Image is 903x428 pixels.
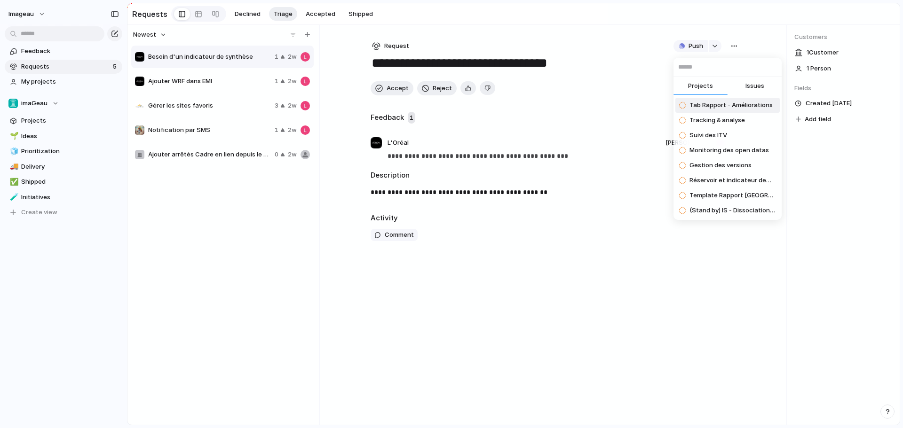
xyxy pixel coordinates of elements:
span: Tab Rapport - Améliorations [689,101,773,110]
span: Suivi des ITV [689,131,727,140]
span: Projects [688,81,713,91]
span: Gestion des versions [689,161,752,170]
span: Issues [745,81,764,91]
span: Monitoring des open datas [689,146,769,155]
span: Réservoir et indicateur demande en eau [689,176,776,185]
span: Tracking & analyse [689,116,745,125]
button: Projects [673,77,728,96]
span: (Stand by) IS - Dissociation Collectivités / Industries [689,206,776,215]
span: Template Rapport [GEOGRAPHIC_DATA] (AO 29) [689,191,776,200]
button: Issues [728,77,782,96]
